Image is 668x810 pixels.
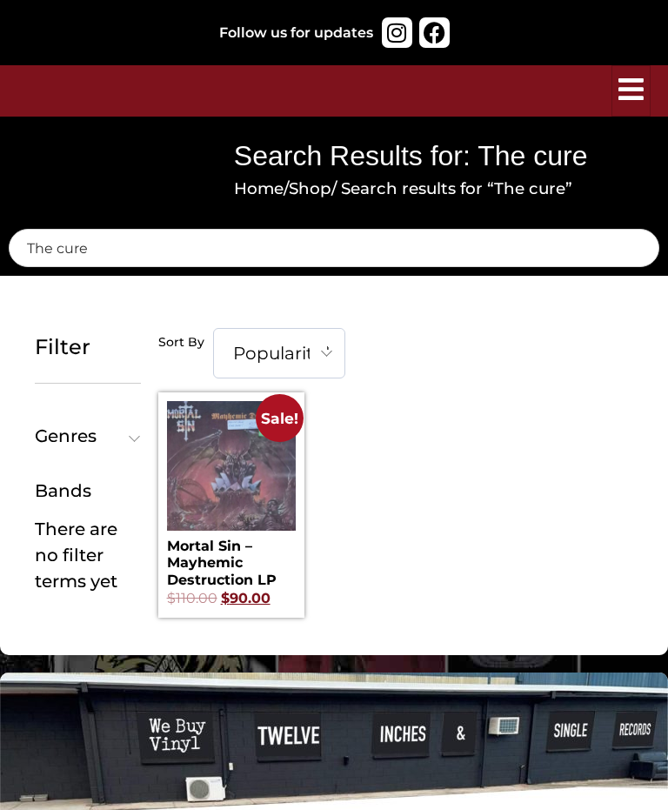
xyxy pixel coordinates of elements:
[167,531,297,588] h2: Mortal Sin – Mayhemic Destruction LP
[234,178,284,198] a: Home
[35,516,141,594] li: There are no filter terms yet
[9,229,659,267] input: Search
[35,335,141,360] h5: Filter
[256,394,304,442] span: Sale!
[213,328,345,378] span: Popularity
[289,178,331,198] a: Shop
[35,427,141,445] button: Genres
[234,177,648,201] nav: Breadcrumb
[167,401,297,531] img: Mortal Sin – Mayhemic Destruction LP
[167,401,297,608] a: Sale! Mortal Sin – Mayhemic Destruction LP
[611,65,651,117] button: hamburger-icon
[221,590,230,606] span: $
[35,478,141,504] div: Bands
[221,590,271,606] bdi: 90.00
[219,334,339,372] span: Popularity
[167,590,217,606] bdi: 110.00
[35,427,133,445] span: Genres
[167,590,176,606] span: $
[219,23,373,44] div: Follow us for updates
[234,137,648,176] h1: Search Results for: The cure
[158,335,204,361] h5: Sort By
